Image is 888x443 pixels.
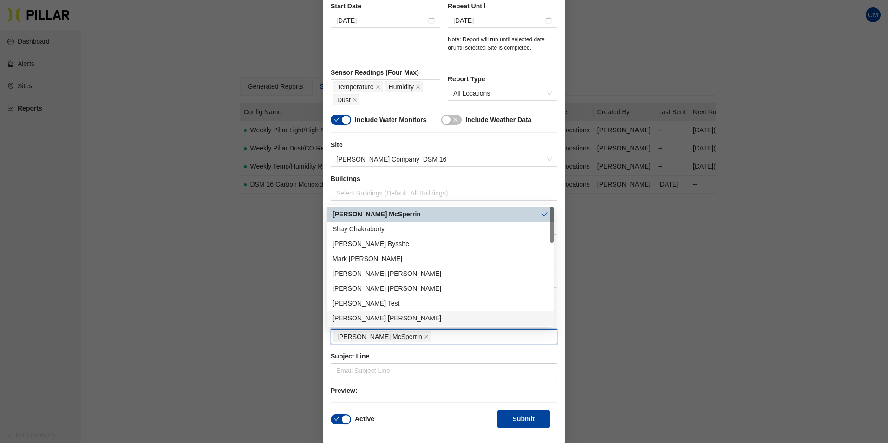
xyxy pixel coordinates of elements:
[331,140,557,150] label: Site
[453,86,552,100] span: All Locations
[353,98,357,103] span: close
[453,15,543,26] input: Apr 3, 2026
[542,211,548,217] span: check
[333,239,548,249] div: [PERSON_NAME] Bysshe
[333,298,548,308] div: [PERSON_NAME] Test
[465,115,531,125] label: Include Weather Data
[333,283,548,293] div: [PERSON_NAME] [PERSON_NAME]
[331,352,557,361] label: Subject Line
[497,410,550,428] button: Submit
[333,254,548,264] div: Mark [PERSON_NAME]
[334,117,340,123] span: check
[337,95,351,105] span: Dust
[337,82,374,92] span: Temperature
[331,1,440,11] label: Start Date
[337,332,422,342] span: [PERSON_NAME] McSperrin
[376,85,380,90] span: close
[331,174,557,184] label: Buildings
[448,45,453,51] span: or
[355,414,374,424] label: Active
[416,85,420,90] span: close
[336,152,552,166] span: Weitz Company_DSM 16
[448,1,557,11] label: Repeat Until
[336,15,426,26] input: Oct 3, 2025
[331,363,557,378] input: Email Subject Line
[334,416,340,422] span: check
[331,68,440,78] label: Sensor Readings (Four Max)
[333,313,548,323] div: [PERSON_NAME] [PERSON_NAME]
[448,35,557,53] div: Note: Report will run until selected date until selected Site is completed.
[448,74,557,84] label: Report Type
[424,334,429,340] span: close
[355,115,426,125] label: Include Water Monitors
[333,224,548,234] div: Shay Chakraborty
[389,82,414,92] span: Humidity
[453,117,458,123] span: close
[333,268,548,279] div: [PERSON_NAME] [PERSON_NAME]
[331,387,358,394] span: Preview:
[333,209,542,219] div: [PERSON_NAME] McSperrin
